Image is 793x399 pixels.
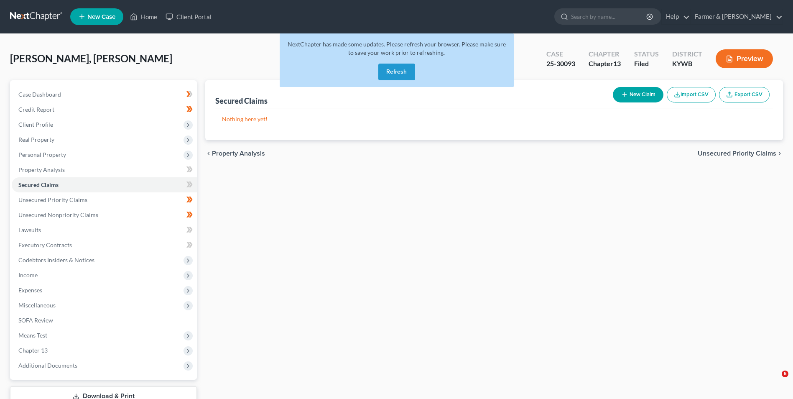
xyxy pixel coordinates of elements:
[571,9,648,24] input: Search by name...
[12,87,197,102] a: Case Dashboard
[765,371,785,391] iframe: Intercom live chat
[18,226,41,233] span: Lawsuits
[288,41,506,56] span: NextChapter has made some updates. Please refresh your browser. Please make sure to save your wor...
[719,87,770,102] a: Export CSV
[222,115,766,123] p: Nothing here yet!
[18,286,42,294] span: Expenses
[613,59,621,67] span: 13
[634,49,659,59] div: Status
[10,52,172,64] span: [PERSON_NAME], [PERSON_NAME]
[18,256,94,263] span: Codebtors Insiders & Notices
[161,9,216,24] a: Client Portal
[634,59,659,69] div: Filed
[18,332,47,339] span: Means Test
[12,207,197,223] a: Unsecured Nonpriority Claims
[18,271,38,279] span: Income
[87,14,115,20] span: New Case
[12,223,197,238] a: Lawsuits
[18,151,66,158] span: Personal Property
[776,150,783,157] i: chevron_right
[18,91,61,98] span: Case Dashboard
[18,317,53,324] span: SOFA Review
[12,238,197,253] a: Executory Contracts
[698,150,776,157] span: Unsecured Priority Claims
[18,106,54,113] span: Credit Report
[589,59,621,69] div: Chapter
[215,96,268,106] div: Secured Claims
[18,136,54,143] span: Real Property
[12,313,197,328] a: SOFA Review
[205,150,212,157] i: chevron_left
[716,49,773,68] button: Preview
[18,121,53,128] span: Client Profile
[18,241,72,248] span: Executory Contracts
[126,9,161,24] a: Home
[672,49,702,59] div: District
[589,49,621,59] div: Chapter
[12,162,197,177] a: Property Analysis
[691,9,783,24] a: Farmer & [PERSON_NAME]
[613,87,663,102] button: New Claim
[212,150,265,157] span: Property Analysis
[782,371,788,377] span: 6
[12,192,197,207] a: Unsecured Priority Claims
[18,347,48,354] span: Chapter 13
[18,362,77,369] span: Additional Documents
[18,166,65,173] span: Property Analysis
[698,150,783,157] button: Unsecured Priority Claims chevron_right
[18,181,59,188] span: Secured Claims
[662,9,690,24] a: Help
[205,150,265,157] button: chevron_left Property Analysis
[18,211,98,218] span: Unsecured Nonpriority Claims
[672,59,702,69] div: KYWB
[546,59,575,69] div: 25-30093
[546,49,575,59] div: Case
[12,102,197,117] a: Credit Report
[12,177,197,192] a: Secured Claims
[18,196,87,203] span: Unsecured Priority Claims
[667,87,716,102] button: Import CSV
[378,64,415,80] button: Refresh
[18,302,56,309] span: Miscellaneous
